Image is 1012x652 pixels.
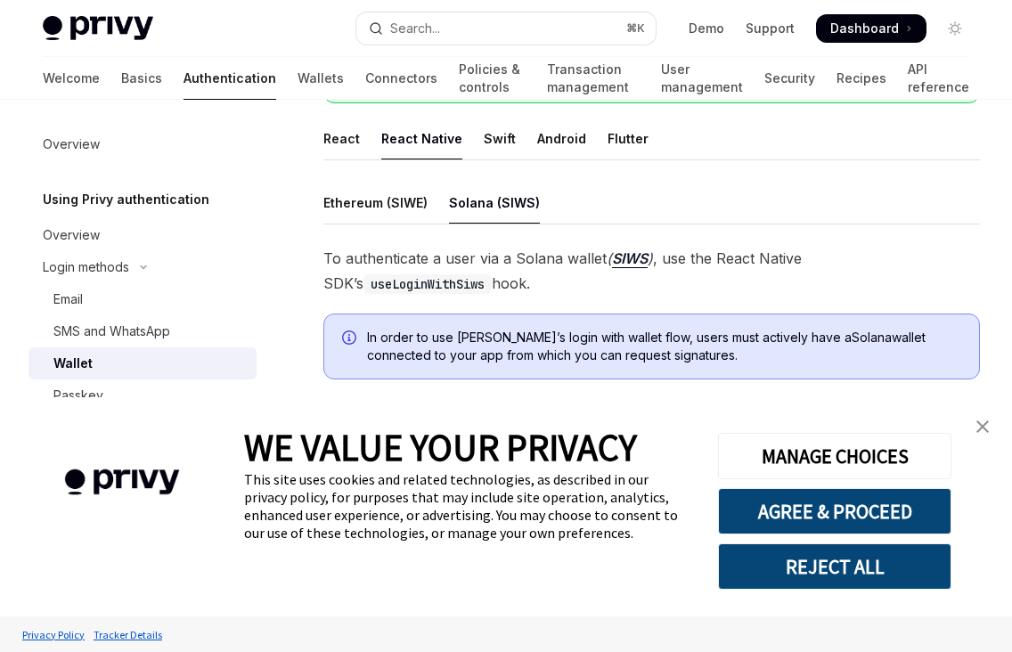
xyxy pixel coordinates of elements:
[764,57,815,100] a: Security
[29,128,257,160] a: Overview
[29,251,257,283] button: Toggle Login methods section
[323,246,980,296] span: To authenticate a user via a Solana wallet , use the React Native SDK’s hook.
[449,182,540,224] div: Solana (SIWS)
[43,224,100,246] div: Overview
[53,289,83,310] div: Email
[459,57,526,100] a: Policies & controls
[43,257,129,278] div: Login methods
[29,219,257,251] a: Overview
[718,543,951,590] button: REJECT ALL
[381,118,462,159] div: React Native
[367,329,961,364] span: In order to use [PERSON_NAME]’s login with wallet flow, users must actively have a Solana wallet ...
[184,57,276,100] a: Authentication
[718,433,951,479] button: MANAGE CHOICES
[298,57,344,100] a: Wallets
[244,470,691,542] div: This site uses cookies and related technologies, as described in our privacy policy, for purposes...
[53,321,170,342] div: SMS and WhatsApp
[43,134,100,155] div: Overview
[607,249,653,268] em: ( )
[661,57,743,100] a: User management
[612,249,648,268] a: SIWS
[342,330,360,348] svg: Info
[718,488,951,534] button: AGREE & PROCEED
[121,57,162,100] a: Basics
[390,18,440,39] div: Search...
[43,57,100,100] a: Welcome
[689,20,724,37] a: Demo
[29,315,257,347] a: SMS and WhatsApp
[965,409,1000,444] a: close banner
[365,57,437,100] a: Connectors
[484,118,516,159] div: Swift
[29,347,257,379] a: Wallet
[626,21,645,36] span: ⌘ K
[43,189,209,210] h5: Using Privy authentication
[53,353,93,374] div: Wallet
[323,118,360,159] div: React
[830,20,899,37] span: Dashboard
[976,420,989,433] img: close banner
[29,379,257,412] a: Passkey
[89,619,167,650] a: Tracker Details
[837,57,886,100] a: Recipes
[53,385,103,406] div: Passkey
[816,14,926,43] a: Dashboard
[363,274,492,294] code: useLoginWithSiws
[908,57,969,100] a: API reference
[356,12,656,45] button: Open search
[323,182,428,224] div: Ethereum (SIWE)
[537,118,586,159] div: Android
[18,619,89,650] a: Privacy Policy
[27,444,217,521] img: company logo
[43,16,153,41] img: light logo
[746,20,795,37] a: Support
[244,424,637,470] span: WE VALUE YOUR PRIVACY
[29,283,257,315] a: Email
[941,14,969,43] button: Toggle dark mode
[547,57,640,100] a: Transaction management
[608,118,649,159] div: Flutter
